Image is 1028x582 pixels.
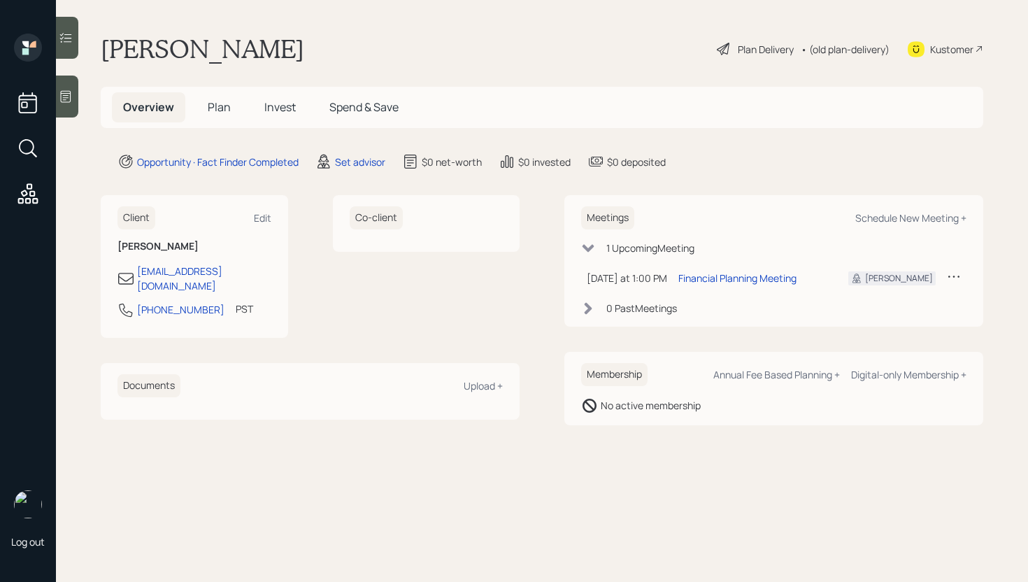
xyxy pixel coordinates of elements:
[930,42,973,57] div: Kustomer
[350,206,403,229] h6: Co-client
[117,374,180,397] h6: Documents
[236,301,253,316] div: PST
[335,155,385,169] div: Set advisor
[801,42,890,57] div: • (old plan-delivery)
[137,302,224,317] div: [PHONE_NUMBER]
[601,398,701,413] div: No active membership
[329,99,399,115] span: Spend & Save
[606,241,694,255] div: 1 Upcoming Meeting
[137,264,271,293] div: [EMAIL_ADDRESS][DOMAIN_NAME]
[254,211,271,225] div: Edit
[587,271,667,285] div: [DATE] at 1:00 PM
[865,272,933,285] div: [PERSON_NAME]
[855,211,966,225] div: Schedule New Meeting +
[208,99,231,115] span: Plan
[464,379,503,392] div: Upload +
[607,155,666,169] div: $0 deposited
[14,490,42,518] img: james-distasi-headshot.png
[137,155,299,169] div: Opportunity · Fact Finder Completed
[264,99,296,115] span: Invest
[581,363,648,386] h6: Membership
[117,241,271,253] h6: [PERSON_NAME]
[11,535,45,548] div: Log out
[101,34,304,64] h1: [PERSON_NAME]
[518,155,571,169] div: $0 invested
[422,155,482,169] div: $0 net-worth
[851,368,966,381] div: Digital-only Membership +
[606,301,677,315] div: 0 Past Meeting s
[117,206,155,229] h6: Client
[678,271,797,285] div: Financial Planning Meeting
[738,42,794,57] div: Plan Delivery
[581,206,634,229] h6: Meetings
[713,368,840,381] div: Annual Fee Based Planning +
[123,99,174,115] span: Overview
